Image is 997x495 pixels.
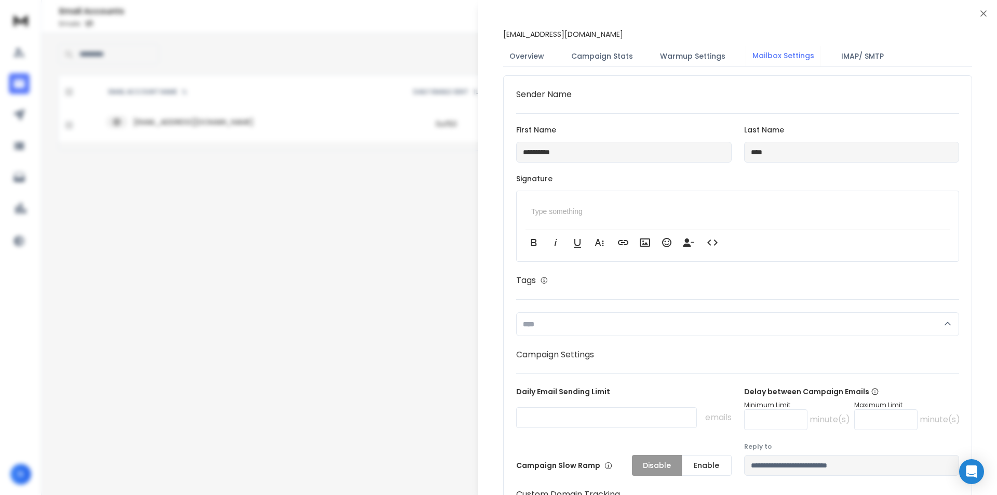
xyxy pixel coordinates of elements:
[516,386,732,401] p: Daily Email Sending Limit
[854,401,960,409] p: Maximum Limit
[635,232,655,253] button: Insert Image (Ctrl+P)
[503,45,550,68] button: Overview
[744,126,960,133] label: Last Name
[589,232,609,253] button: More Text
[613,232,633,253] button: Insert Link (Ctrl+K)
[568,232,587,253] button: Underline (Ctrl+U)
[546,232,565,253] button: Italic (Ctrl+I)
[657,232,677,253] button: Emoticons
[565,45,639,68] button: Campaign Stats
[679,232,698,253] button: Insert Unsubscribe Link
[835,45,890,68] button: IMAP/ SMTP
[632,455,682,476] button: Disable
[746,44,820,68] button: Mailbox Settings
[654,45,732,68] button: Warmup Settings
[959,459,984,484] div: Open Intercom Messenger
[516,460,612,471] p: Campaign Slow Ramp
[744,443,960,451] label: Reply to
[744,401,850,409] p: Minimum Limit
[503,29,623,39] p: [EMAIL_ADDRESS][DOMAIN_NAME]
[516,175,959,182] label: Signature
[920,413,960,426] p: minute(s)
[524,232,544,253] button: Bold (Ctrl+B)
[516,274,536,287] h1: Tags
[516,349,959,361] h1: Campaign Settings
[810,413,850,426] p: minute(s)
[744,386,960,397] p: Delay between Campaign Emails
[516,126,732,133] label: First Name
[682,455,732,476] button: Enable
[705,411,732,424] p: emails
[516,88,959,101] h1: Sender Name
